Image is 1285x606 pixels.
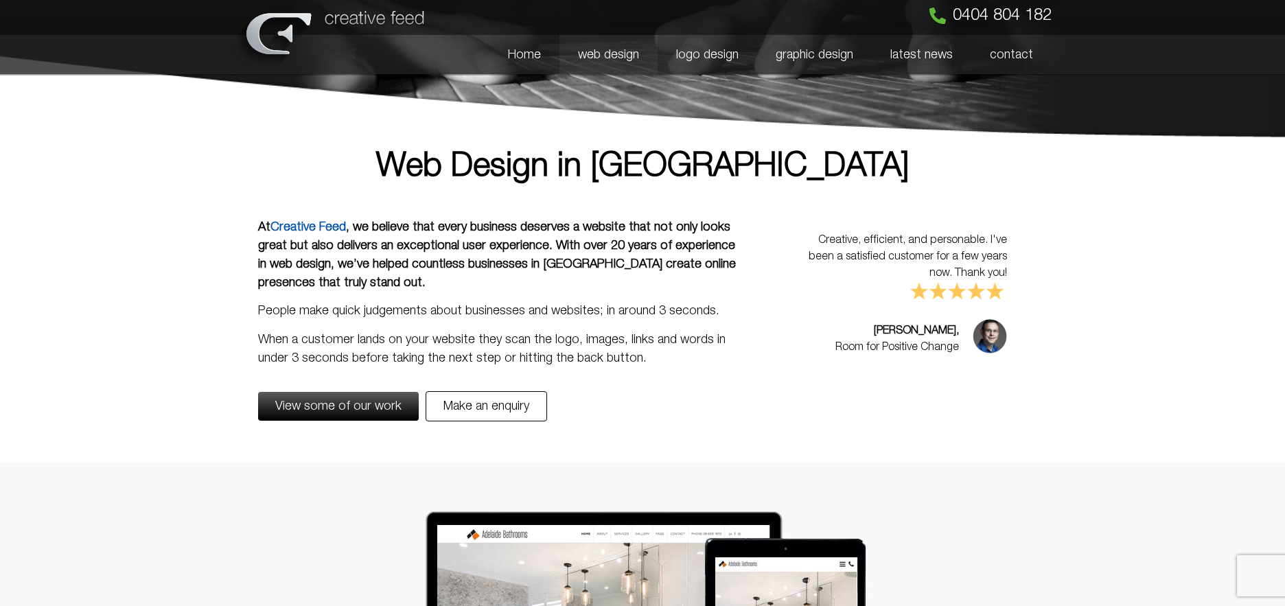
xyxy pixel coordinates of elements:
div: Creative, efficient, and personable. I've been a satisfied customer for a few years now. Thank you! [800,232,1007,302]
a: 0404 804 182 [929,8,1052,24]
a: Make an enquiry [426,391,547,421]
span: Room for Positive Change [835,339,959,356]
div: Slides [786,218,1021,421]
h1: Web Design in [GEOGRAPHIC_DATA] [258,151,1027,184]
nav: Menu [437,35,1052,75]
strong: At , we believe that every business deserves a website that not only looks great but also deliver... [258,222,736,288]
img: Len King, [973,319,1007,353]
span: [PERSON_NAME], [835,323,959,339]
a: View some of our work [258,392,419,421]
div: 1 / 3 [786,218,1021,421]
a: Home [489,35,559,75]
a: Creative Feed [270,222,346,233]
a: web design [559,35,658,75]
span: 0404 804 182 [953,8,1052,24]
p: People make quick judgements about businesses and websites; in around 3 seconds. [258,302,739,321]
a: logo design [658,35,757,75]
p: When a customer lands on your website they scan the logo, images, links and words in under 3 seco... [258,331,739,368]
a: graphic design [757,35,872,75]
a: contact [971,35,1052,75]
span: View some of our work [275,400,402,412]
span: Make an enquiry [443,400,529,412]
a: latest news [872,35,971,75]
